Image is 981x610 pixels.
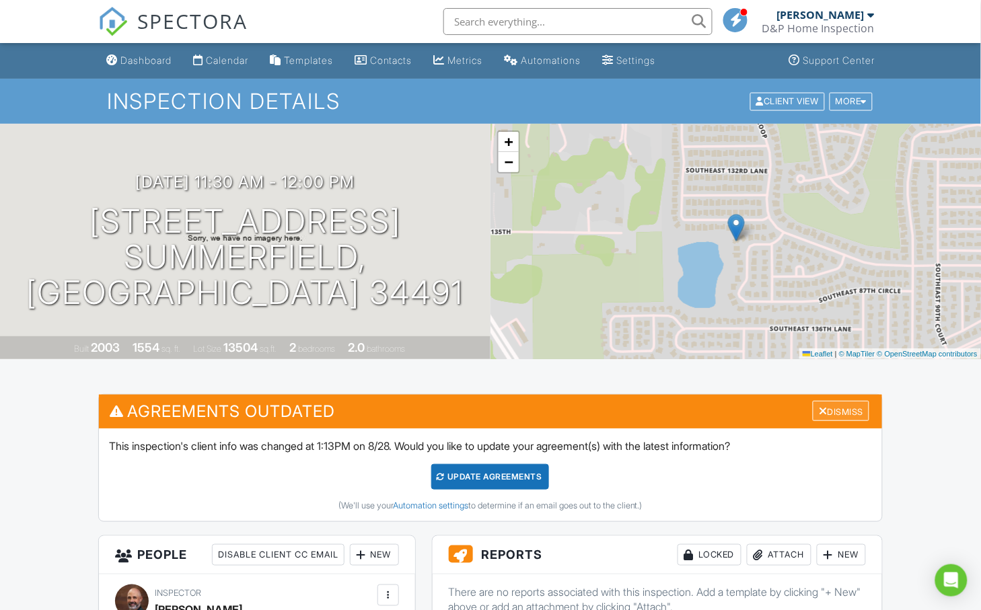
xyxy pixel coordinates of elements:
[750,92,825,110] div: Client View
[212,544,344,566] div: Disable Client CC Email
[136,173,355,191] h3: [DATE] 11:30 am - 12:00 pm
[224,340,258,354] div: 13504
[349,48,418,73] a: Contacts
[367,344,406,354] span: bathrooms
[429,48,488,73] a: Metrics
[101,48,177,73] a: Dashboard
[443,8,713,35] input: Search everything...
[284,54,333,66] div: Templates
[728,214,745,241] img: Marker
[99,428,882,521] div: This inspection's client info was changed at 1:13PM on 8/28. Would you like to update your agreem...
[370,54,412,66] div: Contacts
[290,340,297,354] div: 2
[505,133,513,150] span: +
[431,464,549,490] div: Update Agreements
[99,395,882,428] h3: Agreements Outdated
[137,7,248,35] span: SPECTORA
[99,536,415,574] h3: People
[433,536,882,574] h3: Reports
[499,152,519,172] a: Zoom out
[830,92,873,110] div: More
[107,89,875,113] h1: Inspection Details
[803,54,875,66] div: Support Center
[835,350,837,358] span: |
[839,350,875,358] a: © MapTiler
[264,48,338,73] a: Templates
[813,401,869,422] div: Dismiss
[762,22,874,35] div: D&P Home Inspection
[98,7,128,36] img: The Best Home Inspection Software - Spectora
[155,588,201,598] span: Inspector
[617,54,656,66] div: Settings
[133,340,160,354] div: 1554
[299,344,336,354] span: bedrooms
[817,544,866,566] div: New
[206,54,248,66] div: Calendar
[75,344,89,354] span: Built
[162,344,181,354] span: sq. ft.
[597,48,661,73] a: Settings
[499,48,587,73] a: Automations (Basic)
[678,544,741,566] div: Locked
[188,48,254,73] a: Calendar
[109,500,872,511] div: (We'll use your to determine if an email goes out to the client.)
[747,544,811,566] div: Attach
[776,8,864,22] div: [PERSON_NAME]
[749,96,828,106] a: Client View
[350,544,399,566] div: New
[803,350,833,358] a: Leaflet
[194,344,222,354] span: Lot Size
[393,500,468,510] a: Automation settings
[499,132,519,152] a: Zoom in
[22,204,469,310] h1: [STREET_ADDRESS] SUMMERFIELD, [GEOGRAPHIC_DATA] 34491
[935,564,968,597] div: Open Intercom Messenger
[120,54,172,66] div: Dashboard
[98,18,248,46] a: SPECTORA
[349,340,365,354] div: 2.0
[260,344,277,354] span: sq.ft.
[521,54,581,66] div: Automations
[505,153,513,170] span: −
[877,350,978,358] a: © OpenStreetMap contributors
[448,54,483,66] div: Metrics
[92,340,120,354] div: 2003
[783,48,880,73] a: Support Center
